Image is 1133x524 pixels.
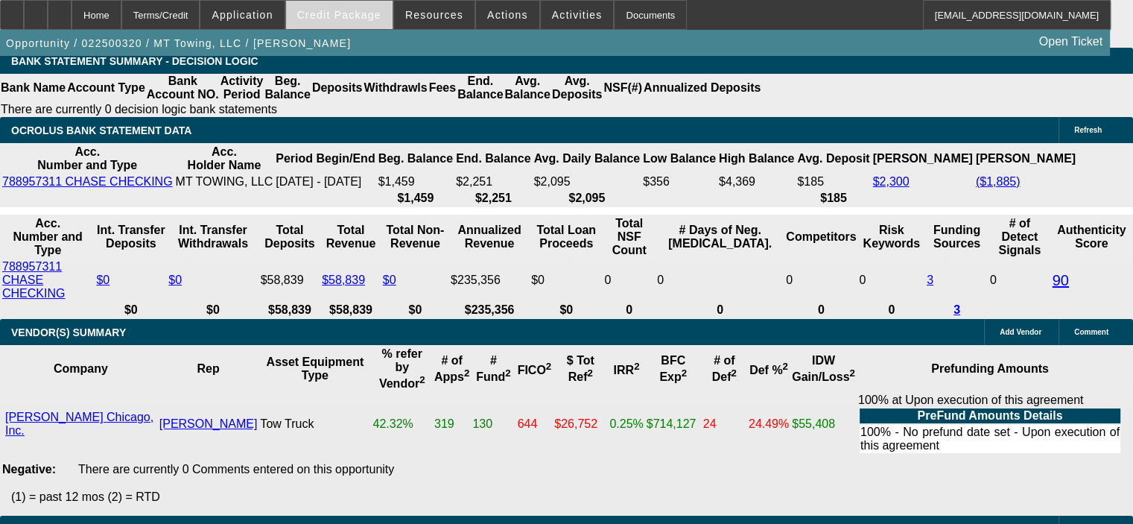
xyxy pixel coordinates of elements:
[1,216,94,258] th: Acc. Number and Type
[917,409,1062,422] b: PreFund Amounts Details
[1074,328,1108,336] span: Comment
[476,1,539,29] button: Actions
[785,303,857,318] th: 0
[405,9,463,21] span: Resources
[96,274,110,286] a: $0
[530,216,602,258] th: Total Loan Proceeds
[656,303,784,318] th: 0
[1033,29,1108,54] a: Open Ticket
[749,364,788,376] b: Def %
[785,216,857,258] th: Competitors
[858,216,924,258] th: Risk Keywords
[11,55,258,67] span: Bank Statement Summary - Decision Logic
[260,216,320,258] th: Total Deposits
[168,216,258,258] th: Int. Transfer Withdrawals
[702,393,746,455] td: 24
[450,216,529,258] th: Annualized Revenue
[372,393,431,455] td: 42.32%
[953,303,960,316] a: 3
[175,174,274,189] td: MT TOWING, LLC
[363,74,428,102] th: Withdrawls
[434,393,470,455] td: 319
[517,393,553,455] td: 644
[1053,272,1069,288] a: 90
[748,393,790,455] td: 24.49%
[541,1,614,29] button: Activities
[428,74,457,102] th: Fees
[260,303,320,318] th: $58,839
[682,367,687,379] sup: 2
[718,174,795,189] td: $4,369
[434,354,469,383] b: # of Apps
[379,347,425,390] b: % refer by Vendor
[1074,126,1102,134] span: Refresh
[613,364,639,376] b: IRR
[873,175,910,188] a: $2,300
[275,174,375,189] td: [DATE] - [DATE]
[275,145,375,173] th: Period Begin/End
[159,417,258,430] a: [PERSON_NAME]
[931,362,1049,375] b: Prefunding Amounts
[382,303,448,318] th: $0
[792,354,855,383] b: IDW Gain/Loss
[455,191,531,206] th: $2,251
[518,364,552,376] b: FICO
[2,260,65,300] a: 788957311 CHASE CHECKING
[286,1,393,29] button: Credit Package
[200,1,284,29] button: Application
[858,394,1122,455] div: 100% at Upon execution of this agreement
[796,145,870,173] th: Avg. Deposit
[472,393,515,455] td: 130
[297,9,381,21] span: Credit Package
[989,259,1050,301] td: 0
[259,393,370,455] td: Tow Truck
[646,393,701,455] td: $714,127
[603,303,655,318] th: 0
[220,74,264,102] th: Activity Period
[849,367,854,379] sup: 2
[791,393,856,455] td: $55,408
[78,463,394,476] span: There are currently 0 Comments entered on this opportunity
[656,259,784,301] td: 0
[530,303,602,318] th: $0
[455,145,531,173] th: End. Balance
[95,303,166,318] th: $0
[603,259,655,301] td: 0
[394,1,475,29] button: Resources
[378,191,454,206] th: $1,459
[6,37,351,49] span: Opportunity / 022500320 / MT Towing, LLC / [PERSON_NAME]
[926,216,988,258] th: Funding Sources
[457,74,504,102] th: End. Balance
[603,74,643,102] th: NSF(#)
[567,354,594,383] b: $ Tot Ref
[860,425,1120,453] td: 100% - No prefund date set - Upon execution of this agreement
[504,74,550,102] th: Avg. Balance
[796,174,870,189] td: $185
[212,9,273,21] span: Application
[2,463,56,476] b: Negative:
[656,216,784,258] th: # Days of Neg. [MEDICAL_DATA].
[643,74,761,102] th: Annualized Deposits
[383,274,396,286] a: $0
[546,361,551,372] sup: 2
[146,74,220,102] th: Bank Account NO.
[168,274,182,286] a: $0
[322,274,365,286] a: $58,839
[11,326,126,338] span: VENDOR(S) SUMMARY
[175,145,274,173] th: Acc. Holder Name
[505,367,510,379] sup: 2
[634,361,639,372] sup: 2
[975,145,1076,173] th: [PERSON_NAME]
[464,367,469,379] sup: 2
[785,259,857,301] td: 0
[872,145,974,173] th: [PERSON_NAME]
[718,145,795,173] th: High Balance
[533,174,641,189] td: $2,095
[54,362,108,375] b: Company
[551,74,603,102] th: Avg. Deposits
[450,303,529,318] th: $235,356
[11,490,1133,504] p: (1) = past 12 mos (2) = RTD
[553,393,607,455] td: $26,752
[1000,328,1041,336] span: Add Vendor
[530,259,602,301] td: $0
